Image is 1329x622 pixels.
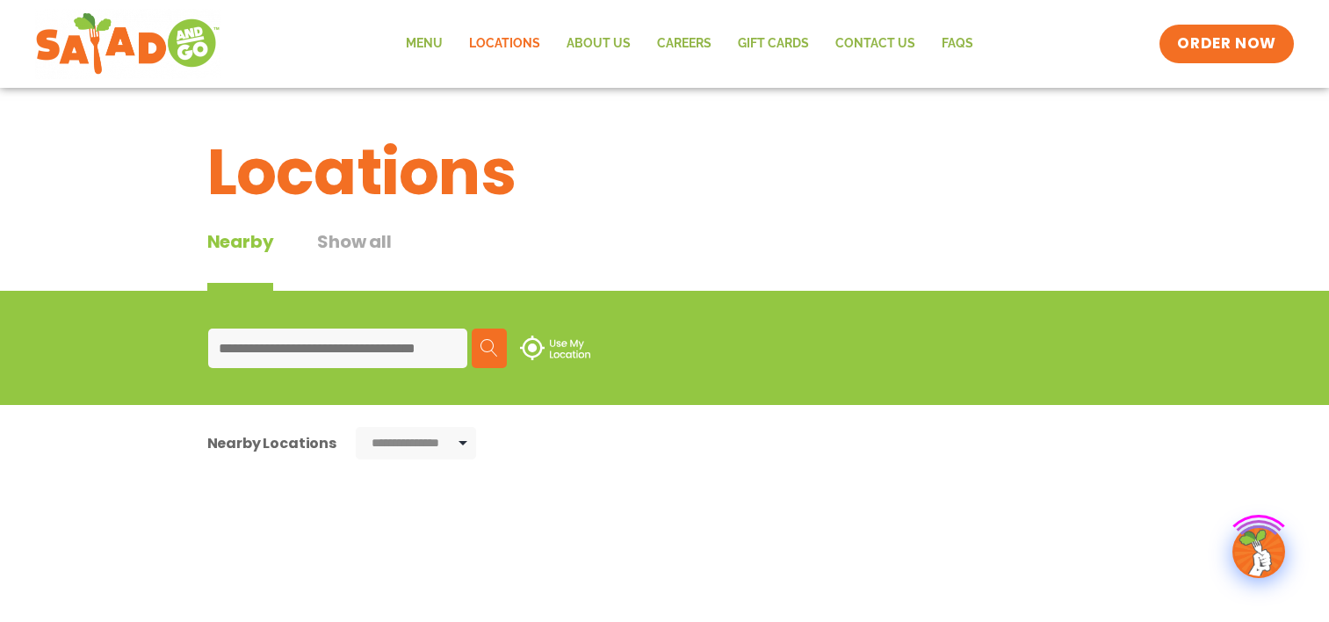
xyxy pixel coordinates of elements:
[928,24,986,64] a: FAQs
[207,228,274,291] div: Nearby
[553,24,644,64] a: About Us
[393,24,986,64] nav: Menu
[480,339,498,357] img: search.svg
[1159,25,1293,63] a: ORDER NOW
[207,125,1123,220] h1: Locations
[393,24,456,64] a: Menu
[207,432,336,454] div: Nearby Locations
[725,24,822,64] a: GIFT CARDS
[207,228,436,291] div: Tabbed content
[644,24,725,64] a: Careers
[317,228,391,291] button: Show all
[822,24,928,64] a: Contact Us
[456,24,553,64] a: Locations
[520,336,590,360] img: use-location.svg
[1177,33,1275,54] span: ORDER NOW
[35,9,220,79] img: new-SAG-logo-768×292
